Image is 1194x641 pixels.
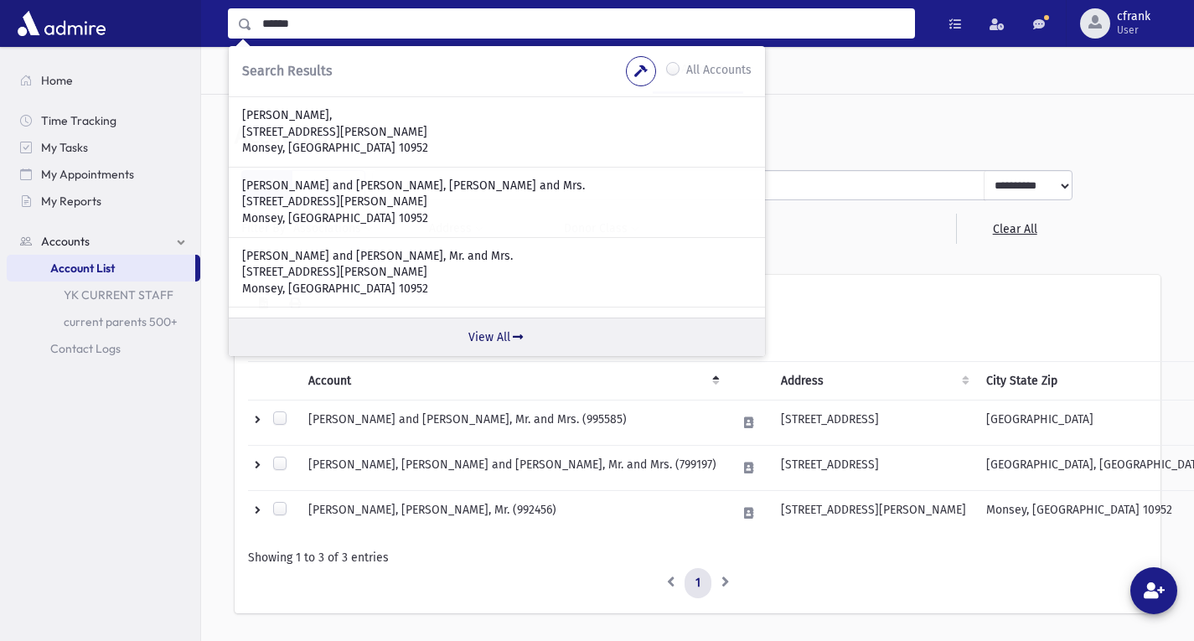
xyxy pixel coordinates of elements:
span: Home [41,73,73,88]
a: Contact Logs [7,335,200,362]
a: My Tasks [7,134,200,161]
img: AdmirePro [13,7,110,40]
p: Monsey, [GEOGRAPHIC_DATA] 10952 [242,140,752,157]
p: [PERSON_NAME], [242,107,752,124]
span: My Tasks [41,140,88,155]
div: Showing 1 to 3 of 3 entries [248,549,1147,566]
a: Accounts [7,228,200,255]
span: Accounts [41,234,90,249]
a: View All [229,318,765,356]
span: cfrank [1117,10,1150,23]
label: All Accounts [686,61,752,81]
td: [STREET_ADDRESS] [771,446,976,491]
th: Account: activate to sort column descending [298,362,726,401]
p: [PERSON_NAME] and [PERSON_NAME], [PERSON_NAME] and Mrs. [242,178,752,194]
a: Account List [7,255,195,282]
span: My Reports [41,194,101,209]
a: Time Tracking [7,107,200,134]
td: [PERSON_NAME] and [PERSON_NAME], Mr. and Mrs. (995585) [298,401,726,446]
span: Time Tracking [41,113,116,128]
a: Clear All [956,214,1073,244]
p: [STREET_ADDRESS][PERSON_NAME] [242,264,752,281]
td: [STREET_ADDRESS] [771,401,976,446]
td: [PERSON_NAME], [PERSON_NAME] and [PERSON_NAME], Mr. and Mrs. (799197) [298,446,726,491]
a: YK CURRENT STAFF [7,282,200,308]
td: [PERSON_NAME], [PERSON_NAME], Mr. (992456) [298,491,726,536]
p: Monsey, [GEOGRAPHIC_DATA] 10952 [242,281,752,297]
input: Search [252,8,914,39]
th: Address : activate to sort column ascending [771,362,976,401]
td: [STREET_ADDRESS][PERSON_NAME] [771,491,976,536]
p: Monsey, [GEOGRAPHIC_DATA] 10952 [242,210,752,227]
p: [STREET_ADDRESS][PERSON_NAME] [242,124,752,141]
a: Home [7,67,200,94]
a: My Appointments [7,161,200,188]
p: [PERSON_NAME] and [PERSON_NAME], Mr. and Mrs. [242,248,752,265]
span: Search Results [242,63,332,79]
a: My Reports [7,188,200,215]
span: Contact Logs [50,341,121,356]
a: 1 [685,568,711,598]
span: User [1117,23,1150,37]
p: [STREET_ADDRESS][PERSON_NAME] [242,194,752,210]
a: current parents 500+ [7,308,200,335]
span: My Appointments [41,167,134,182]
span: Account List [50,261,115,276]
